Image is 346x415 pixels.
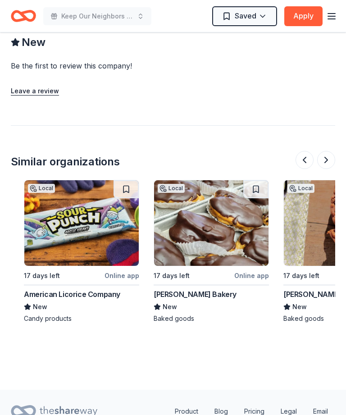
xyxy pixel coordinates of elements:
a: Image for Haydel's BakeryLocal17 days leftOnline app[PERSON_NAME] BakeryNewBaked goods [154,180,269,323]
button: Saved [212,6,277,26]
div: 17 days left [24,270,60,281]
div: Be the first to review this company! [11,60,241,71]
div: 17 days left [154,270,190,281]
div: Local [28,184,55,193]
div: 17 days left [283,270,319,281]
button: Leave a review [11,86,59,96]
img: Image for Haydel's Bakery [154,180,269,266]
div: Local [158,184,185,193]
div: Local [287,184,314,193]
span: New [33,301,47,312]
span: Saved [235,10,256,22]
button: Apply [284,6,323,26]
span: New [292,301,307,312]
button: Keep Our Neighbors Warm & Fed [43,7,151,25]
div: American Licorice Company [24,289,120,300]
span: Keep Our Neighbors Warm & Fed [61,11,133,22]
img: Image for American Licorice Company [24,180,139,266]
div: Online app [105,270,139,281]
div: Online app [234,270,269,281]
div: Similar organizations [11,155,120,169]
a: Image for American Licorice CompanyLocal17 days leftOnline appAmerican Licorice CompanyNewCandy p... [24,180,139,323]
span: New [22,35,46,50]
div: [PERSON_NAME] Bakery [154,289,237,300]
div: Candy products [24,314,139,323]
div: Baked goods [154,314,269,323]
span: New [163,301,177,312]
a: Home [11,5,36,27]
